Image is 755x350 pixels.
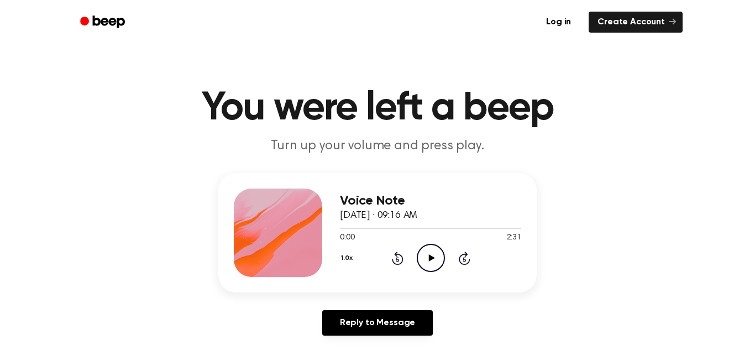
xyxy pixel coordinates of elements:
[340,194,521,208] h3: Voice Note
[322,310,433,336] a: Reply to Message
[95,88,660,128] h1: You were left a beep
[340,211,417,221] span: [DATE] · 09:16 AM
[535,9,582,35] a: Log in
[340,249,356,268] button: 1.0x
[589,12,683,33] a: Create Account
[165,137,590,155] p: Turn up your volume and press play.
[72,12,135,33] a: Beep
[340,232,354,244] span: 0:00
[507,232,521,244] span: 2:31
